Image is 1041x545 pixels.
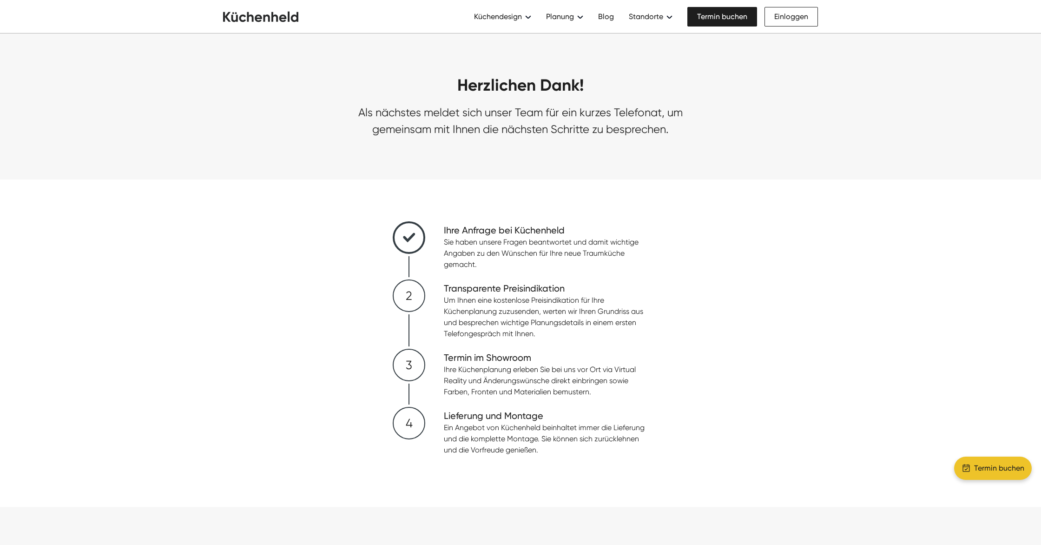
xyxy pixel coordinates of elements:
p: Ihre Küchenplanung erleben Sie bei uns vor Ort via Virtual Reality und Änderungswünsche direkt ei... [444,364,648,398]
div: Planung [539,7,591,26]
h1: Transparente Preisindikation [444,282,648,295]
div: Standorte [629,11,663,22]
h1: Termin im Showroom [444,351,648,364]
h1: Ihre Anfrage bei Küchenheld [444,224,648,237]
a: Termin buchen [687,7,757,27]
span: Termin buchen [974,463,1024,474]
h1: Lieferung und Montage [444,409,648,422]
a: home [223,11,298,22]
p: Um Ihnen eine kostenlose Preisindikation für Ihre Küchenplanung zuzusenden, werten wir Ihren Grun... [444,295,648,339]
div: Küchendesign [474,11,522,22]
strong: Herzlichen Dank! [457,75,584,95]
div: Küchendesign [467,7,539,26]
p: Ein Angebot von Küchenheld beinhaltet immer die Lieferung und die komplette Montage. Sie können s... [444,422,648,456]
div: Planung [546,11,574,22]
p: Sie haben unsere Fragen beantwortet und damit wichtige Angaben zu den Wünschen für Ihre neue Trau... [444,237,648,270]
a: Einloggen [764,7,818,27]
div: Als nächstes meldet sich unser Team für ein kurzes Telefonat, um gemeinsam mit Ihnen die nächsten... [344,104,697,138]
div: Standorte [621,7,680,26]
a: Blog [591,7,621,26]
